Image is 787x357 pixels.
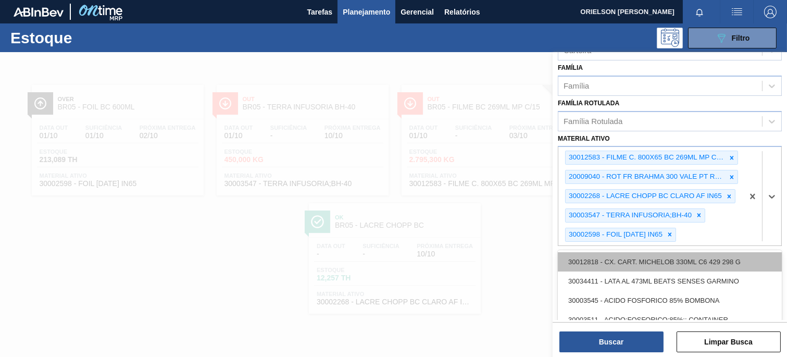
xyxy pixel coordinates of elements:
div: Família Rotulada [564,117,622,126]
button: Notificações [683,5,716,19]
div: 30012818 - CX. CART. MICHELOB 330ML C6 429 298 G [558,252,782,272]
img: Logout [764,6,777,18]
label: Família Rotulada [558,100,619,107]
span: Filtro [732,34,750,42]
span: Planejamento [343,6,390,18]
div: 30002268 - LACRE CHOPP BC CLARO AF IN65 [566,190,723,203]
img: TNhmsLtSVTkK8tSr43FrP2fwEKptu5GPRR3wAAAABJRU5ErkJggg== [14,7,64,17]
label: Material ativo [558,135,610,142]
label: Família [558,64,583,71]
button: Filtro [688,28,777,48]
span: Tarefas [307,6,332,18]
div: 30003547 - TERRA INFUSORIA;BH-40 [566,209,693,222]
img: userActions [731,6,743,18]
div: 30002598 - FOIL [DATE] IN65 [566,228,664,241]
div: 20009040 - ROT FR BRAHMA 300 VALE PT REV02 CX60ML [566,170,726,183]
div: 30012583 - FILME C. 800X65 BC 269ML MP C15 429 [566,151,726,164]
span: Relatórios [444,6,480,18]
span: Gerencial [401,6,434,18]
div: 30003545 - ACIDO FOSFORICO 85% BOMBONA [558,291,782,310]
div: 30003511 - ACIDO;FOSFORICO;85%;; CONTAINER [558,310,782,329]
h1: Estoque [10,32,159,44]
div: Família [564,81,589,90]
div: Pogramando: nenhum usuário selecionado [657,28,683,48]
div: 30034411 - LATA AL 473ML BEATS SENSES GARMINO [558,272,782,291]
